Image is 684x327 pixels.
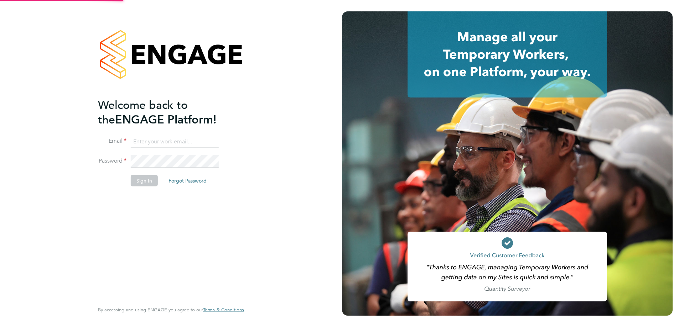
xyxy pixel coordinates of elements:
button: Forgot Password [163,175,212,186]
label: Email [98,137,126,145]
h2: ENGAGE Platform! [98,97,237,127]
label: Password [98,157,126,165]
button: Sign In [131,175,158,186]
input: Enter your work email... [131,135,219,148]
span: Welcome back to the [98,98,188,126]
a: Terms & Conditions [203,307,244,313]
span: By accessing and using ENGAGE you agree to our [98,307,244,313]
